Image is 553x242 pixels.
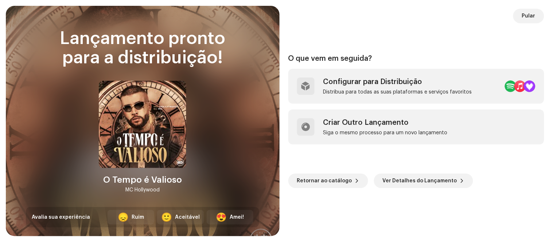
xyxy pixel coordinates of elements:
span: Pular [522,9,536,23]
re-a-post-create-item: Configurar para Distribuição [288,69,545,104]
div: Ruim [132,214,144,221]
button: Retornar ao catálogo [288,174,368,188]
div: Aceitável [175,214,200,221]
button: Pular [513,9,544,23]
span: Avalia sua experiência [32,215,90,220]
re-a-post-create-item: Criar Outro Lançamento [288,110,545,144]
div: Siga o mesmo processo para um novo lançamento [323,130,448,136]
div: Criar Outro Lançamento [323,118,448,127]
button: Ver Detalhes do Lançamento [374,174,473,188]
div: Distribua para todas as suas plataformas e serviços favoritos [323,89,472,95]
div: O Tempo é Valioso [103,174,182,186]
div: 😞 [118,213,129,222]
img: 2f75e340-6ad4-42a6-80c6-dee55b3a7401 [99,81,186,168]
span: Retornar ao catálogo [297,174,352,188]
div: Configurar para Distribuição [323,78,472,86]
div: MC Hollywood [125,186,160,194]
div: O que vem em seguida? [288,54,545,63]
span: Ver Detalhes do Lançamento [383,174,457,188]
div: Amei! [230,214,244,221]
div: Lançamento pronto para a distribuição! [26,29,259,68]
div: 😍 [216,213,227,222]
div: 🙂 [161,213,172,222]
